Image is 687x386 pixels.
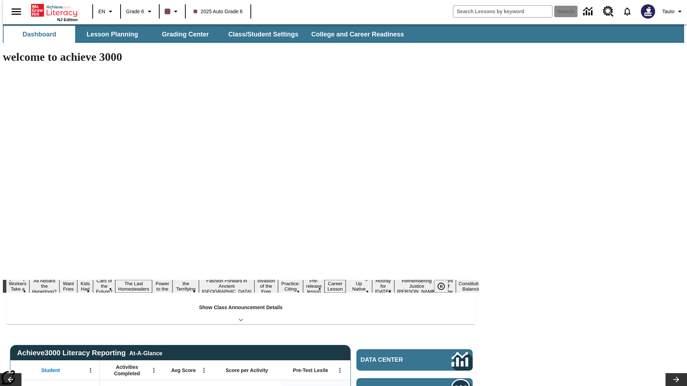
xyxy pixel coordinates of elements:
button: Open Menu [199,365,209,376]
button: Grade: Grade 6, Select a grade [123,5,157,18]
button: Open Menu [335,365,345,376]
button: Lesson Planning [77,26,148,43]
button: College and Career Readiness [306,26,410,43]
a: Home [31,3,78,18]
h1: welcome to achieve 3000 [3,50,479,64]
span: Tauto [662,8,674,15]
button: Dashboard [4,26,75,43]
button: Slide 8 Attack of the Terrifying Tomatoes [172,274,199,298]
span: Achieve3000 Literacy Reporting [17,349,162,357]
button: Slide 18 The Constitution's Balancing Act [456,274,490,298]
button: Slide 13 Career Lesson [325,280,346,293]
button: Grading Center [150,26,221,43]
a: Data Center [579,2,599,21]
span: Avg Score [171,367,196,373]
button: Open side menu [6,1,27,22]
button: Language: EN, Select a language [95,5,118,18]
button: Slide 1 Labor Day: Workers Take a Stand [6,274,29,298]
button: Slide 16 Remembering Justice O'Connor [394,277,439,295]
span: Pre-Test Lexile [293,367,328,373]
span: Score per Activity [226,367,268,373]
span: Data Center [361,356,428,363]
img: Avatar [641,4,655,19]
span: NJ Edition [57,18,78,22]
button: Open Menu [148,365,159,376]
span: EN [98,8,105,15]
button: Class/Student Settings [223,26,304,43]
p: Show Class Announcement Details [199,304,283,311]
button: Class color is dark brown. Change class color [162,5,183,18]
span: 2025 Auto Grade 6 [194,8,243,15]
div: Home [31,3,78,22]
button: Slide 7 Solar Power to the People [152,274,173,298]
button: Slide 5 Cars of the Future? [93,277,115,295]
button: Slide 10 The Invasion of the Free CD [254,272,278,301]
div: Pause [434,280,455,293]
a: Notifications [618,2,637,21]
button: Slide 15 Hooray for Constitution Day! [372,277,394,295]
div: Show Class Announcement Details [6,300,475,324]
button: Pause [434,280,448,293]
span: Activities Completed [103,364,151,377]
button: Select a new avatar [637,2,659,21]
div: At-A-Glance [129,349,162,357]
span: Student [41,367,60,373]
button: Lesson carousel, Next [666,373,687,386]
span: Grade 6 [126,8,144,15]
button: Slide 2 All Aboard the Hyperloop? [29,277,59,295]
button: Open Menu [85,365,96,376]
button: Slide 9 Fashion Forward in Ancient Rome [199,277,254,295]
input: search field [453,6,552,17]
button: Slide 12 Pre-release lesson [303,277,325,295]
button: Profile/Settings [659,5,687,18]
button: Slide 14 Cooking Up Native Traditions [346,274,372,298]
button: Slide 11 Mixed Practice: Citing Evidence [278,274,303,298]
button: Slide 4 Dirty Jobs Kids Had To Do [77,269,93,303]
button: Slide 3 Do You Want Fries With That? [59,269,77,303]
a: Resource Center, Will open in new tab [599,2,618,21]
div: SubNavbar [3,26,410,43]
button: Slide 6 The Last Homesteaders [115,280,152,293]
a: Data Center [356,349,473,371]
div: SubNavbar [3,24,684,43]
